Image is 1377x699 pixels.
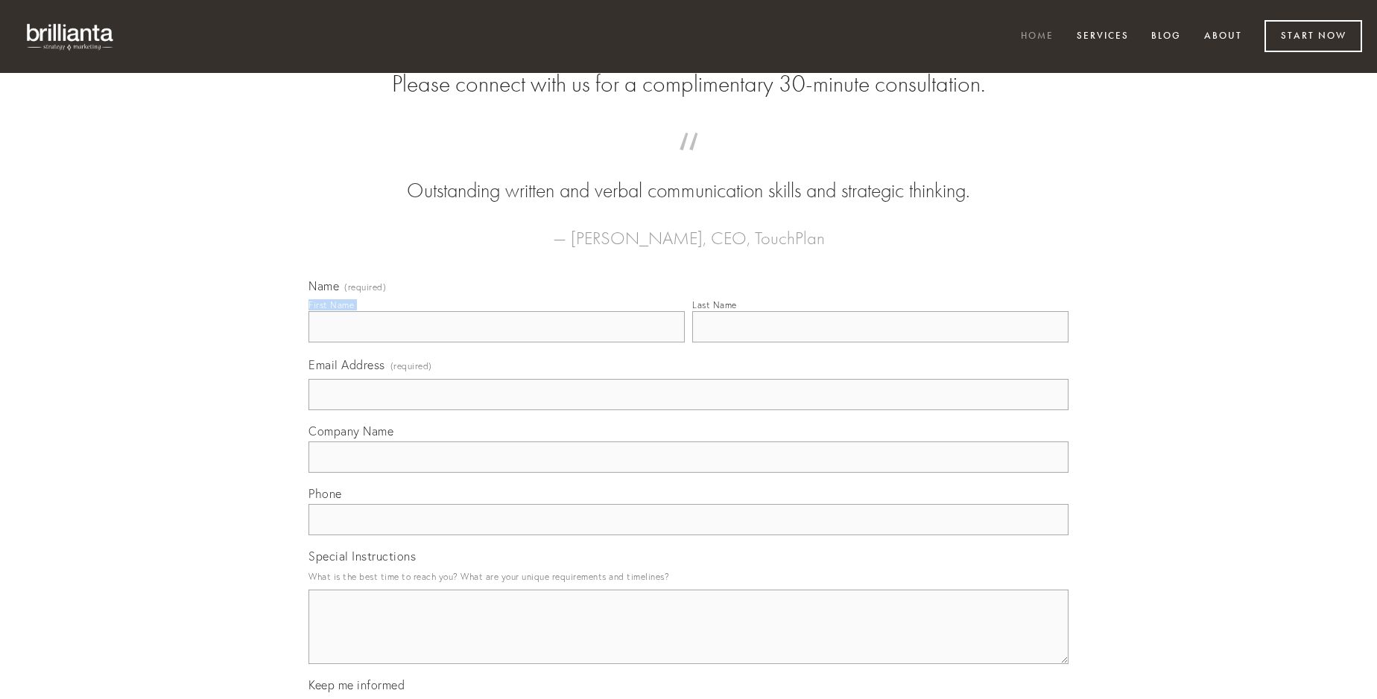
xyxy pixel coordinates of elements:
[308,549,416,564] span: Special Instructions
[332,147,1045,176] span: “
[344,283,386,292] span: (required)
[308,677,405,692] span: Keep me informed
[1194,25,1252,49] a: About
[332,147,1045,205] blockquote: Outstanding written and verbal communication skills and strategic thinking.
[692,299,737,310] div: Last Name
[1264,20,1362,52] a: Start Now
[308,299,354,310] div: First Name
[332,205,1045,253] figcaption: — [PERSON_NAME], CEO, TouchPlan
[308,278,339,293] span: Name
[308,486,342,501] span: Phone
[308,566,1069,587] p: What is the best time to reach you? What are your unique requirements and timelines?
[1067,25,1139,49] a: Services
[15,15,127,58] img: brillianta - research, strategy, marketing
[308,357,385,372] span: Email Address
[390,356,432,376] span: (required)
[308,424,393,438] span: Company Name
[1011,25,1063,49] a: Home
[1142,25,1191,49] a: Blog
[308,70,1069,98] h2: Please connect with us for a complimentary 30-minute consultation.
